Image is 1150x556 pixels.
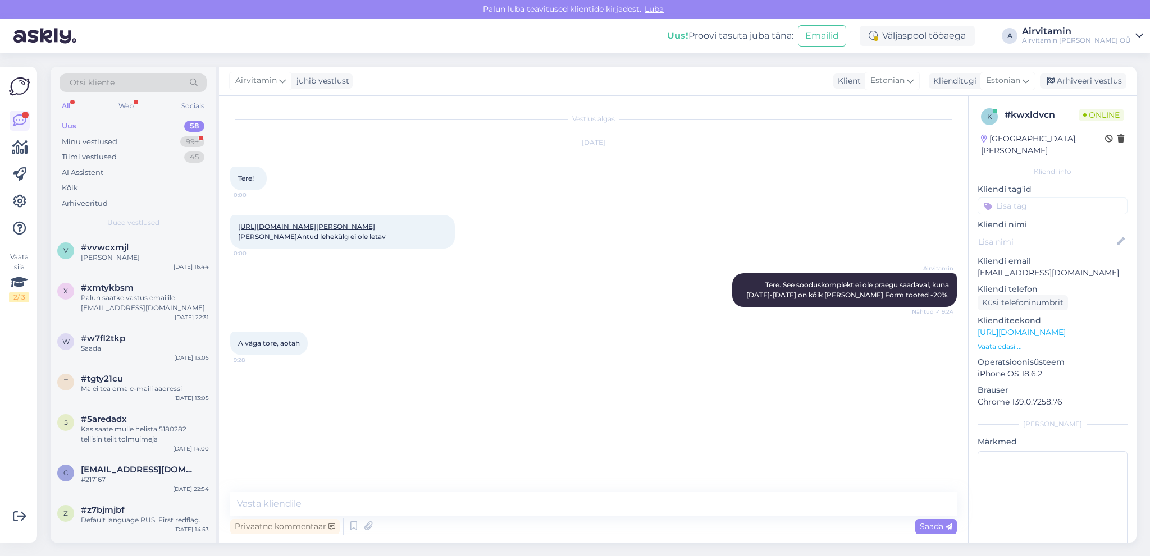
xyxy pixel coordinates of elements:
[1079,109,1124,121] span: Online
[62,151,117,163] div: Tiimi vestlused
[81,374,123,384] span: #tgty21cu
[978,255,1128,267] p: Kliendi email
[978,436,1128,448] p: Märkmed
[174,353,209,362] div: [DATE] 13:05
[978,197,1128,214] input: Lisa tag
[978,419,1128,429] div: [PERSON_NAME]
[107,218,159,228] span: Uued vestlused
[63,509,68,517] span: z
[70,77,115,89] span: Otsi kliente
[981,133,1105,157] div: [GEOGRAPHIC_DATA], [PERSON_NAME]
[81,293,209,313] div: Palun saatke vastus emailile: [EMAIL_ADDRESS][DOMAIN_NAME]
[234,356,276,364] span: 9:28
[81,515,209,525] div: Default language RUS. First redflag.
[911,307,953,316] span: Nähtud ✓ 9:24
[179,99,207,113] div: Socials
[978,283,1128,295] p: Kliendi telefon
[81,283,134,293] span: #xmtykbsm
[173,444,209,453] div: [DATE] 14:00
[978,183,1128,195] p: Kliendi tag'id
[234,191,276,199] span: 0:00
[292,75,349,87] div: juhib vestlust
[81,475,209,485] div: #217167
[234,249,276,258] span: 0:00
[1022,36,1131,45] div: Airvitamin [PERSON_NAME] OÜ
[978,267,1128,279] p: [EMAIL_ADDRESS][DOMAIN_NAME]
[230,114,957,124] div: Vestlus algas
[230,137,957,148] div: [DATE]
[978,342,1128,352] p: Vaata edasi ...
[62,182,78,194] div: Kõik
[238,339,300,347] span: A väga tore, aotah
[62,121,76,132] div: Uus
[667,29,793,43] div: Proovi tasuta juba täna:
[184,151,204,163] div: 45
[174,263,209,271] div: [DATE] 16:44
[81,414,127,424] span: #5aredadx
[62,337,70,346] span: w
[641,4,667,14] span: Luba
[1022,27,1143,45] a: AirvitaminAirvitamin [PERSON_NAME] OÜ
[81,343,209,353] div: Saada
[81,333,125,343] span: #w7fl2tkp
[238,222,375,241] a: [URL][DOMAIN_NAME][PERSON_NAME][PERSON_NAME]
[62,167,103,178] div: AI Assistent
[63,246,68,255] span: v
[64,378,68,386] span: t
[870,75,905,87] span: Estonian
[184,121,204,132] div: 58
[174,525,209,534] div: [DATE] 14:53
[64,418,68,426] span: 5
[911,264,953,273] span: Airvitamin
[978,368,1128,380] p: iPhone OS 18.6.2
[81,505,125,515] span: #z7bjmjbf
[180,136,204,148] div: 99+
[746,281,951,299] span: Tere. See sooduskomplekt ei ole praegu saadaval, kuna [DATE]-[DATE] on kõik [PERSON_NAME] Form to...
[978,219,1128,231] p: Kliendi nimi
[1005,108,1079,122] div: # kwxldvcn
[9,292,29,302] div: 2 / 3
[978,315,1128,327] p: Klienditeekond
[230,519,340,534] div: Privaatne kommentaar
[62,136,117,148] div: Minu vestlused
[63,287,68,295] span: x
[978,396,1128,408] p: Chrome 139.0.7258.76
[238,222,386,241] span: Antud lehekülg ei ole letav
[667,30,688,41] b: Uus!
[81,424,209,444] div: Kas saate mulle helista 5180282 tellisin teilt tolmuimeja
[978,384,1128,396] p: Brauser
[173,485,209,493] div: [DATE] 22:54
[81,465,198,475] span: coolipreyly@hotmail.com
[174,394,209,402] div: [DATE] 13:05
[175,313,209,321] div: [DATE] 22:31
[929,75,976,87] div: Klienditugi
[860,26,975,46] div: Väljaspool tööaega
[9,252,29,302] div: Vaata siia
[1022,27,1131,36] div: Airvitamin
[920,521,952,531] span: Saada
[116,99,136,113] div: Web
[9,76,30,97] img: Askly Logo
[978,356,1128,368] p: Operatsioonisüsteem
[235,75,277,87] span: Airvitamin
[81,242,129,252] span: #vvwcxmjl
[978,327,1066,337] a: [URL][DOMAIN_NAME]
[833,75,861,87] div: Klient
[1040,73,1126,89] div: Arhiveeri vestlus
[978,295,1068,310] div: Küsi telefoninumbrit
[1002,28,1017,44] div: A
[81,384,209,394] div: Ma ei tea oma e-maili aadressi
[978,236,1115,248] input: Lisa nimi
[986,75,1020,87] span: Estonian
[81,252,209,263] div: [PERSON_NAME]
[987,112,992,121] span: k
[238,174,254,182] span: Tere!
[798,25,846,47] button: Emailid
[60,99,72,113] div: All
[62,198,108,209] div: Arhiveeritud
[978,167,1128,177] div: Kliendi info
[63,468,69,477] span: c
